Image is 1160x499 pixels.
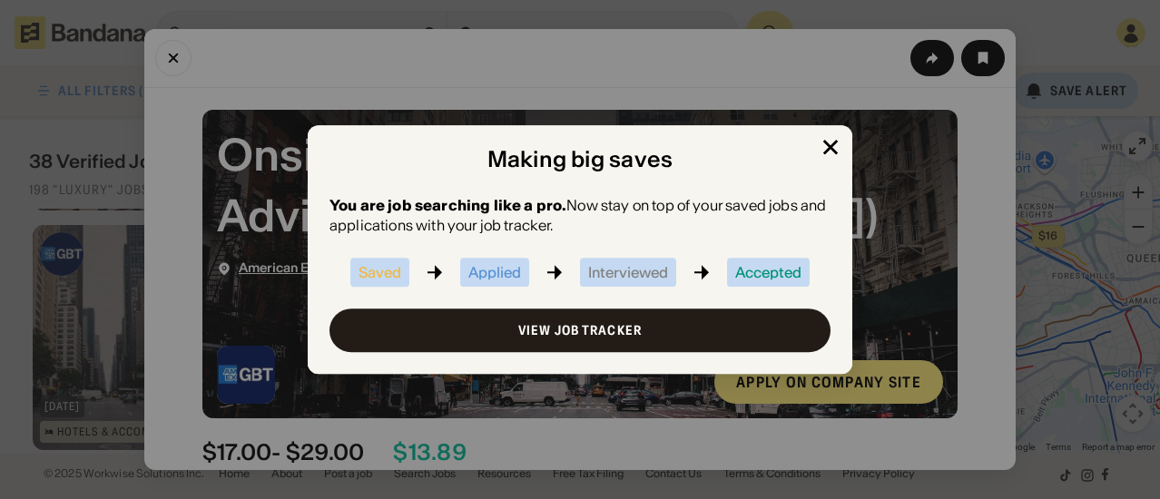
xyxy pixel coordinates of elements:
b: You are job searching like a pro. [329,196,566,214]
div: Interviewed [588,265,668,279]
div: Saved [359,265,401,279]
div: Now stay on top of your saved jobs and applications with your job tracker. [329,195,831,236]
div: Accepted [735,265,801,279]
div: Making big saves [487,147,673,173]
div: Applied [468,265,521,279]
div: View job tracker [518,324,642,337]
